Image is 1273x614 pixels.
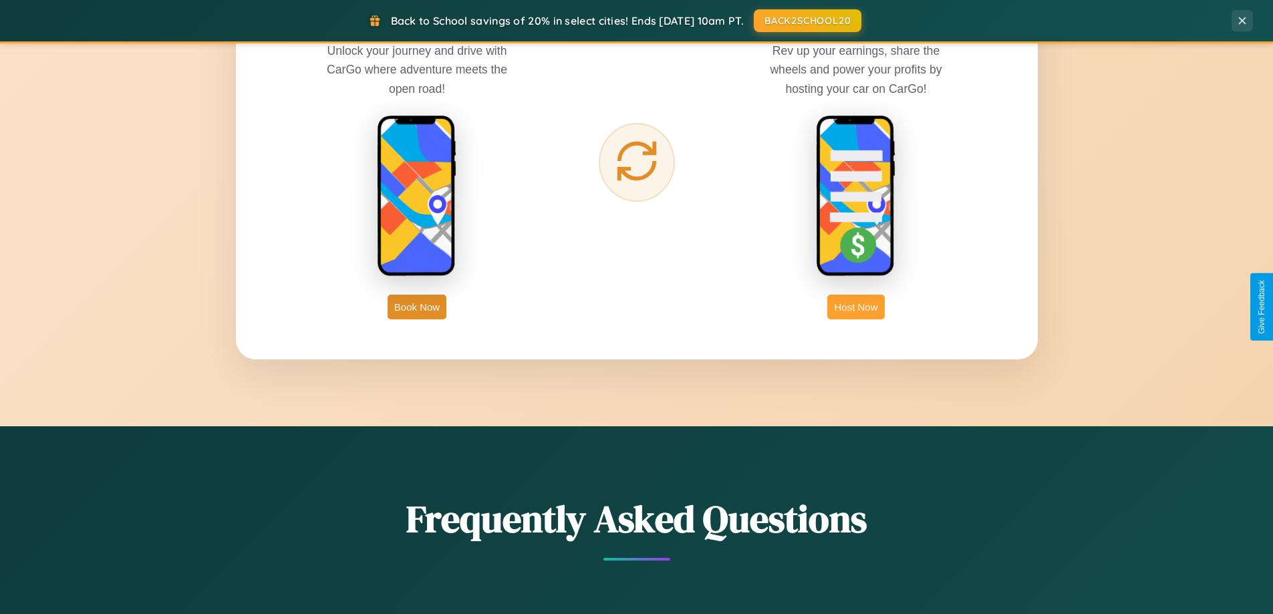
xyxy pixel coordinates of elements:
button: Book Now [388,295,446,319]
button: Host Now [827,295,884,319]
p: Rev up your earnings, share the wheels and power your profits by hosting your car on CarGo! [756,41,956,98]
span: Back to School savings of 20% in select cities! Ends [DATE] 10am PT. [391,14,744,27]
img: host phone [816,115,896,278]
img: rent phone [377,115,457,278]
p: Unlock your journey and drive with CarGo where adventure meets the open road! [317,41,517,98]
button: BACK2SCHOOL20 [754,9,861,32]
div: Give Feedback [1257,280,1266,334]
h2: Frequently Asked Questions [236,493,1038,545]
